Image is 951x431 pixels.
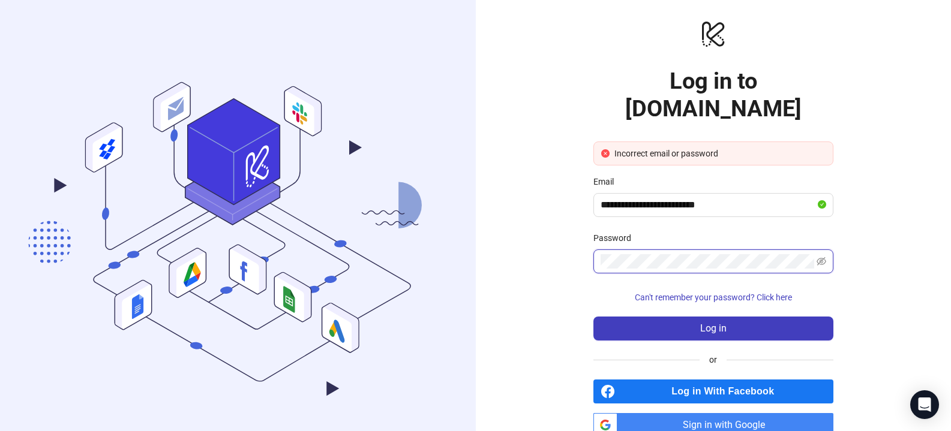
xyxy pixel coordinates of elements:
button: Log in [593,317,833,340]
div: Incorrect email or password [614,147,826,160]
span: close-circle [601,149,610,158]
label: Password [593,231,639,245]
span: Log in With Facebook [620,379,833,403]
label: Email [593,175,622,188]
span: or [700,353,727,366]
span: eye-invisible [817,257,826,266]
button: Can't remember your password? Click here [593,288,833,307]
a: Log in With Facebook [593,379,833,403]
h1: Log in to [DOMAIN_NAME] [593,67,833,122]
span: Log in [700,323,727,334]
span: Can't remember your password? Click here [635,293,792,302]
div: Open Intercom Messenger [910,390,939,419]
input: Password [601,254,814,269]
a: Can't remember your password? Click here [593,293,833,302]
input: Email [601,198,815,212]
